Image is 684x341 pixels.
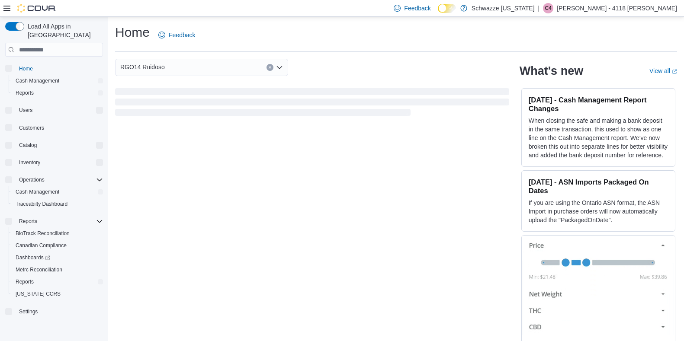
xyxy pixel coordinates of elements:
span: C4 [545,3,552,13]
button: Open list of options [276,64,283,71]
nav: Complex example [5,58,103,340]
button: BioTrack Reconciliation [9,227,106,239]
button: Catalog [16,140,40,150]
a: Customers [16,123,48,133]
span: [US_STATE] CCRS [16,290,61,297]
p: Schwazze [US_STATE] [472,3,535,13]
span: Home [16,63,103,73]
span: RGO14 Ruidoso [120,62,165,72]
span: Traceabilty Dashboard [12,199,103,209]
span: Reports [19,218,37,225]
span: Settings [16,306,103,317]
button: Reports [2,215,106,227]
a: Canadian Compliance [12,240,70,251]
span: Metrc Reconciliation [12,265,103,275]
span: BioTrack Reconciliation [16,230,70,237]
h1: Home [115,24,150,41]
a: Cash Management [12,187,63,197]
button: Inventory [16,157,44,168]
span: Feedback [169,31,195,39]
span: BioTrack Reconciliation [12,228,103,239]
button: Cash Management [9,186,106,198]
button: Traceabilty Dashboard [9,198,106,210]
span: Settings [19,308,38,315]
button: Customers [2,121,106,134]
button: Catalog [2,139,106,151]
a: BioTrack Reconciliation [12,228,73,239]
span: Loading [115,90,509,118]
span: Canadian Compliance [16,242,67,249]
button: Settings [2,305,106,318]
button: Operations [2,174,106,186]
button: Clear input [267,64,273,71]
span: Cash Management [12,76,103,86]
span: Customers [19,124,44,131]
span: Reports [12,277,103,287]
span: Washington CCRS [12,289,103,299]
span: Reports [16,278,34,285]
span: Dashboards [12,252,103,263]
span: Home [19,65,33,72]
h3: [DATE] - ASN Imports Packaged On Dates [529,178,668,195]
span: Cash Management [12,187,103,197]
span: Traceabilty Dashboard [16,201,67,207]
a: Reports [12,88,37,98]
a: [US_STATE] CCRS [12,289,64,299]
a: View allExternal link [649,67,677,74]
button: Inventory [2,156,106,169]
a: Settings [16,306,41,317]
button: Users [16,105,36,115]
a: Dashboards [12,252,54,263]
span: Cash Management [16,77,59,84]
div: Clint - 4118 Silverthorn [543,3,553,13]
a: Reports [12,277,37,287]
span: Users [16,105,103,115]
span: Customers [16,122,103,133]
span: Cash Management [16,188,59,195]
a: Feedback [155,26,199,44]
span: Inventory [19,159,40,166]
a: Home [16,64,36,74]
span: Reports [12,88,103,98]
a: Dashboards [9,252,106,264]
span: Dashboards [16,254,50,261]
a: Metrc Reconciliation [12,265,66,275]
a: Traceabilty Dashboard [12,199,71,209]
p: [PERSON_NAME] - 4118 [PERSON_NAME] [557,3,677,13]
span: Users [19,107,32,114]
span: Catalog [19,142,37,149]
svg: External link [672,69,677,74]
span: Feedback [404,4,430,13]
h3: [DATE] - Cash Management Report Changes [529,96,668,113]
button: Users [2,104,106,116]
button: Reports [16,216,41,226]
button: Operations [16,175,48,185]
p: | [538,3,540,13]
button: Reports [9,87,106,99]
button: Reports [9,276,106,288]
span: Operations [16,175,103,185]
span: Inventory [16,157,103,168]
span: Load All Apps in [GEOGRAPHIC_DATA] [24,22,103,39]
a: Cash Management [12,76,63,86]
img: Cova [17,4,56,13]
p: When closing the safe and making a bank deposit in the same transaction, this used to show as one... [529,116,668,159]
span: Reports [16,89,34,96]
input: Dark Mode [438,4,456,13]
h2: What's new [520,64,583,78]
span: Metrc Reconciliation [16,266,62,273]
button: Canadian Compliance [9,239,106,252]
span: Catalog [16,140,103,150]
button: Cash Management [9,75,106,87]
span: Reports [16,216,103,226]
span: Canadian Compliance [12,240,103,251]
button: Metrc Reconciliation [9,264,106,276]
button: [US_STATE] CCRS [9,288,106,300]
button: Home [2,62,106,74]
p: If you are using the Ontario ASN format, the ASN Import in purchase orders will now automatically... [529,198,668,224]
span: Operations [19,176,45,183]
